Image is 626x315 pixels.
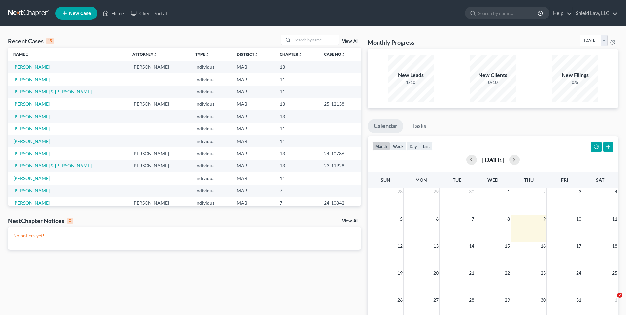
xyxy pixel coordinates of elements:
[342,39,358,44] a: View All
[617,293,622,298] span: 2
[13,151,50,156] a: [PERSON_NAME]
[561,177,568,183] span: Fri
[231,73,275,86] td: MAB
[433,188,439,195] span: 29
[13,232,356,239] p: No notices yet!
[468,296,475,304] span: 28
[298,53,302,57] i: unfold_more
[231,61,275,73] td: MAB
[127,147,190,159] td: [PERSON_NAME]
[552,79,598,86] div: 0/5
[231,98,275,110] td: MAB
[13,101,50,107] a: [PERSON_NAME]
[25,53,29,57] i: unfold_more
[127,160,190,172] td: [PERSON_NAME]
[67,218,73,224] div: 0
[190,73,232,86] td: Individual
[468,269,475,277] span: 21
[319,147,361,159] td: 24-10786
[231,172,275,184] td: MAB
[342,219,358,223] a: View All
[482,156,504,163] h2: [DATE]
[388,79,434,86] div: 1/10
[507,188,511,195] span: 1
[504,269,511,277] span: 22
[397,242,403,250] span: 12
[13,188,50,193] a: [PERSON_NAME]
[190,160,232,172] td: Individual
[190,197,232,209] td: Individual
[576,296,582,304] span: 31
[231,135,275,147] td: MAB
[478,7,539,19] input: Search by name...
[190,122,232,135] td: Individual
[190,110,232,122] td: Individual
[614,188,618,195] span: 4
[596,177,604,183] span: Sat
[13,114,50,119] a: [PERSON_NAME]
[190,135,232,147] td: Individual
[453,177,461,183] span: Tue
[611,242,618,250] span: 18
[368,38,414,46] h3: Monthly Progress
[231,110,275,122] td: MAB
[381,177,390,183] span: Sun
[231,185,275,197] td: MAB
[293,35,339,45] input: Search by name...
[420,142,433,151] button: list
[13,64,50,70] a: [PERSON_NAME]
[604,293,619,308] iframe: Intercom live chat
[237,52,258,57] a: Districtunfold_more
[190,61,232,73] td: Individual
[611,269,618,277] span: 25
[543,188,546,195] span: 2
[275,110,319,122] td: 13
[275,185,319,197] td: 7
[470,71,516,79] div: New Clients
[543,215,546,223] span: 9
[407,142,420,151] button: day
[231,147,275,159] td: MAB
[13,77,50,82] a: [PERSON_NAME]
[368,119,403,133] a: Calendar
[13,175,50,181] a: [PERSON_NAME]
[433,269,439,277] span: 20
[205,53,209,57] i: unfold_more
[127,98,190,110] td: [PERSON_NAME]
[13,126,50,131] a: [PERSON_NAME]
[13,89,92,94] a: [PERSON_NAME] & [PERSON_NAME]
[275,73,319,86] td: 11
[275,61,319,73] td: 13
[388,71,434,79] div: New Leads
[127,197,190,209] td: [PERSON_NAME]
[190,98,232,110] td: Individual
[275,86,319,98] td: 11
[540,296,546,304] span: 30
[576,215,582,223] span: 10
[578,188,582,195] span: 3
[190,185,232,197] td: Individual
[470,79,516,86] div: 0/10
[372,142,390,151] button: month
[611,215,618,223] span: 11
[275,98,319,110] td: 13
[275,160,319,172] td: 13
[540,269,546,277] span: 23
[231,197,275,209] td: MAB
[46,38,54,44] div: 15
[433,242,439,250] span: 13
[254,53,258,57] i: unfold_more
[195,52,209,57] a: Typeunfold_more
[8,217,73,225] div: NextChapter Notices
[190,86,232,98] td: Individual
[415,177,427,183] span: Mon
[13,138,50,144] a: [PERSON_NAME]
[524,177,534,183] span: Thu
[69,11,91,16] span: New Case
[231,86,275,98] td: MAB
[319,197,361,209] td: 24-10842
[576,269,582,277] span: 24
[341,53,345,57] i: unfold_more
[13,52,29,57] a: Nameunfold_more
[399,215,403,223] span: 5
